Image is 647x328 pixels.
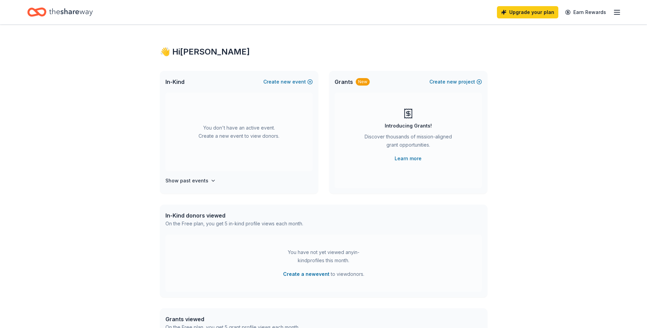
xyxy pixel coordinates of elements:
[27,4,93,20] a: Home
[335,78,353,86] span: Grants
[281,78,291,86] span: new
[283,270,364,278] span: to view donors .
[160,46,487,57] div: 👋 Hi [PERSON_NAME]
[165,220,303,228] div: On the Free plan, you get 5 in-kind profile views each month.
[429,78,482,86] button: Createnewproject
[263,78,313,86] button: Createnewevent
[385,122,432,130] div: Introducing Grants!
[447,78,457,86] span: new
[356,78,370,86] div: New
[281,248,366,265] div: You have not yet viewed any in-kind profiles this month.
[395,154,422,163] a: Learn more
[362,133,455,152] div: Discover thousands of mission-aligned grant opportunities.
[165,211,303,220] div: In-Kind donors viewed
[165,78,185,86] span: In-Kind
[165,315,299,323] div: Grants viewed
[497,6,558,18] a: Upgrade your plan
[165,177,216,185] button: Show past events
[165,93,313,171] div: You don't have an active event. Create a new event to view donors.
[561,6,610,18] a: Earn Rewards
[283,270,329,278] button: Create a newevent
[165,177,208,185] h4: Show past events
